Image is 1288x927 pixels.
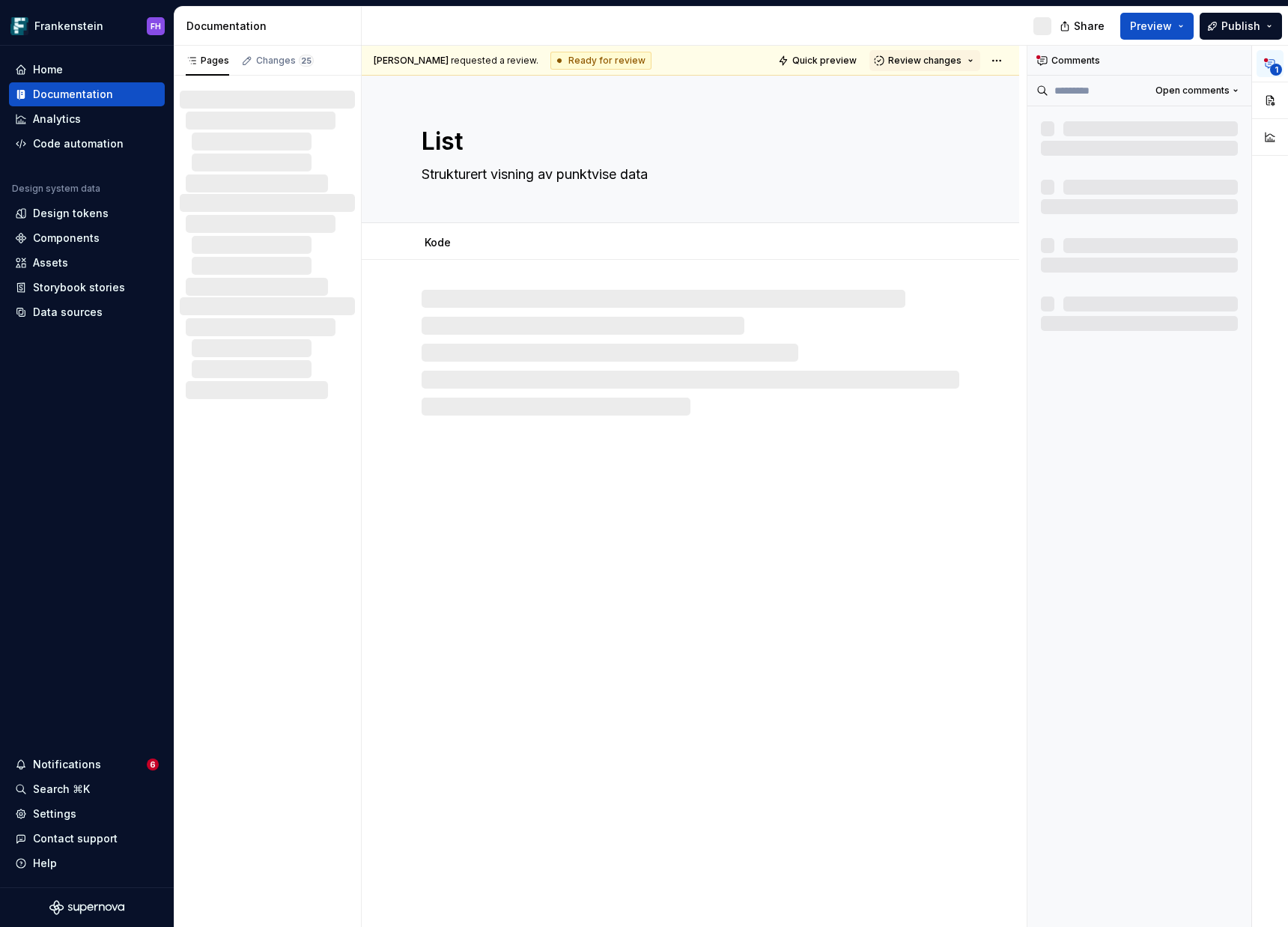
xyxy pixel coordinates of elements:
div: Data sources [33,305,103,320]
div: Design tokens [33,206,109,221]
div: Storybook stories [33,280,125,295]
button: Notifications6 [9,753,165,776]
button: Open comments [1149,80,1245,101]
button: Search ⌘K [9,777,165,801]
button: Publish [1200,13,1282,40]
div: Contact support [33,831,118,846]
a: Code automation [9,132,165,156]
div: Kode [419,226,457,258]
a: Components [9,226,165,250]
span: 25 [299,55,314,67]
a: Data sources [9,300,165,324]
span: Publish [1221,19,1260,34]
div: Documentation [186,19,355,34]
a: Documentation [9,82,165,106]
a: Kode [425,236,451,249]
div: Frankenstein [34,19,103,34]
button: Contact support [9,827,165,851]
img: d720e2f0-216c-474b-bea5-031157028467.png [10,17,28,35]
div: Settings [33,806,76,821]
button: FrankensteinFH [3,10,171,42]
div: Code automation [33,136,124,151]
textarea: List [419,124,956,159]
a: Home [9,58,165,82]
button: Help [9,851,165,875]
a: Design tokens [9,201,165,225]
textarea: Strukturert visning av punktvise data [419,162,956,186]
div: Ready for review [550,52,651,70]
span: Open comments [1155,85,1230,97]
div: Pages [186,55,229,67]
div: Design system data [12,183,100,195]
div: Help [33,856,57,871]
div: Components [33,231,100,246]
div: Comments [1027,46,1251,76]
a: Assets [9,251,165,275]
div: Analytics [33,112,81,127]
button: Share [1052,13,1114,40]
div: Documentation [33,87,113,102]
div: Notifications [33,757,101,772]
a: Analytics [9,107,165,131]
span: Quick preview [792,55,857,67]
span: 1 [1270,64,1282,76]
div: Changes [256,55,314,67]
span: requested a review. [374,55,538,67]
span: [PERSON_NAME] [374,55,449,66]
div: Search ⌘K [33,782,90,797]
button: Review changes [869,50,980,71]
a: Settings [9,802,165,826]
div: Assets [33,255,68,270]
span: 6 [147,759,159,771]
svg: Supernova Logo [49,900,124,915]
a: Storybook stories [9,276,165,300]
span: Review changes [888,55,962,67]
span: Share [1074,19,1105,34]
button: Preview [1120,13,1194,40]
span: Preview [1130,19,1172,34]
div: FH [151,20,161,32]
div: Home [33,62,63,77]
button: Quick preview [774,50,863,71]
